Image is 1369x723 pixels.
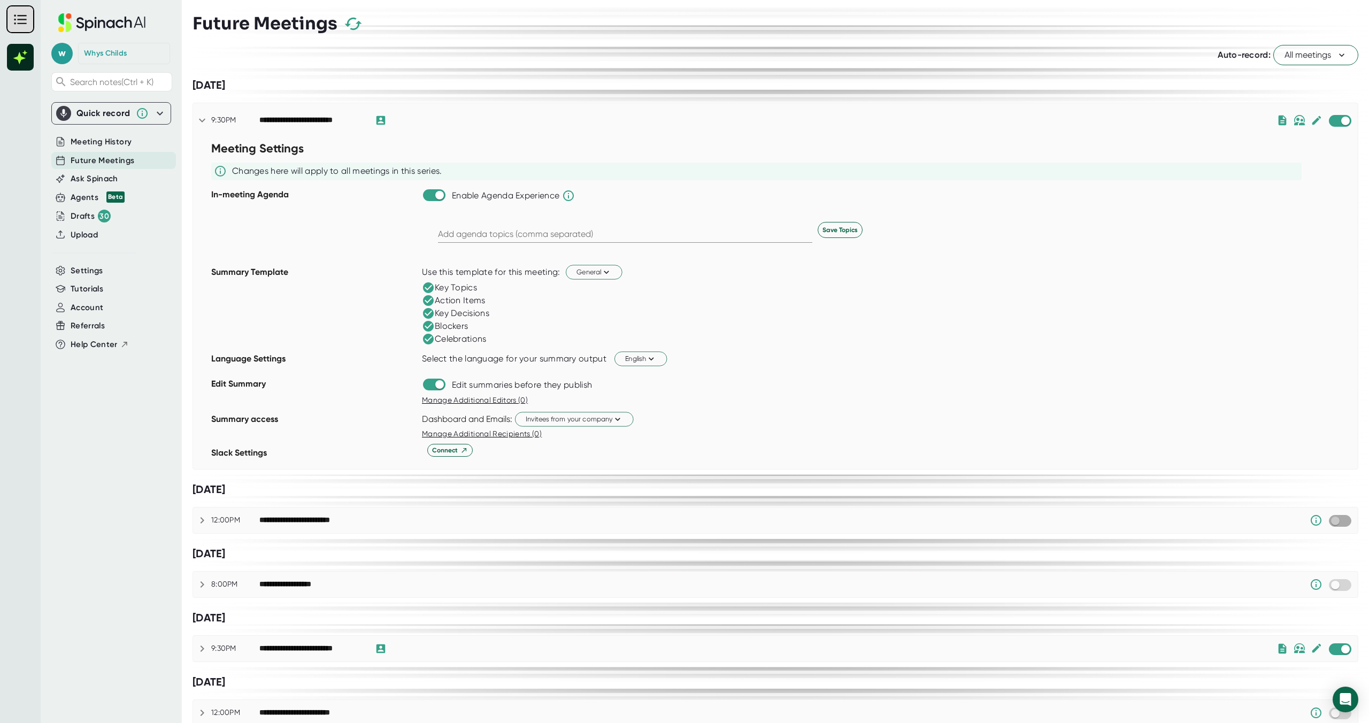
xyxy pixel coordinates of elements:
span: Manage Additional Recipients (0) [422,429,542,438]
div: 12:00PM [211,708,259,718]
span: Invitees from your company [526,414,623,424]
svg: Spinach will help run the agenda and keep track of time [562,189,575,202]
div: Meeting Settings [211,137,417,163]
button: Settings [71,265,103,277]
div: 8:00PM [211,580,259,589]
button: English [614,351,667,366]
div: Drafts [71,210,111,222]
span: General [576,267,612,277]
div: 30 [98,210,111,222]
span: Connect [432,445,468,455]
svg: Someone has manually disabled Spinach from this meeting. [1310,578,1322,591]
button: Help Center [71,339,129,351]
button: Manage Additional Editors (0) [422,395,528,406]
div: In-meeting Agenda [211,186,417,263]
div: Summary Template [211,263,417,350]
div: Dashboard and Emails: [422,414,512,424]
span: All meetings [1285,49,1347,61]
img: internal-only.bf9814430b306fe8849ed4717edd4846.svg [1294,115,1305,126]
div: Beta [106,191,125,203]
button: Tutorials [71,283,103,295]
div: 9:30PM [211,644,259,653]
span: Search notes (Ctrl + K) [70,77,153,87]
div: [DATE] [193,79,1358,92]
div: [DATE] [193,483,1358,496]
div: Use this template for this meeting: [422,267,560,278]
div: Summary access [211,410,417,444]
img: internal-only.bf9814430b306fe8849ed4717edd4846.svg [1294,643,1305,654]
button: Referrals [71,320,105,332]
div: Key Decisions [422,307,489,320]
span: Help Center [71,339,118,351]
h3: Future Meetings [193,13,337,34]
span: Save Topics [822,225,858,235]
div: Action Items [422,294,486,307]
div: [DATE] [193,547,1358,560]
div: [DATE] [193,675,1358,689]
div: Changes here will apply to all meetings in this series. [232,166,442,176]
button: General [566,265,622,279]
button: All meetings [1273,45,1358,65]
button: Future Meetings [71,155,134,167]
div: Quick record [56,103,166,124]
div: Key Topics [422,281,477,294]
span: w [51,43,73,64]
div: Quick record [76,108,130,119]
div: Agents [71,191,125,204]
button: Ask Spinach [71,173,118,185]
button: Manage Additional Recipients (0) [422,428,542,440]
div: 9:30PM [211,116,259,125]
button: Invitees from your company [515,412,634,426]
div: Edit Summary [211,375,417,410]
button: Drafts 30 [71,210,111,222]
button: Upload [71,229,98,241]
div: Blockers [422,320,468,333]
div: Edit summaries before they publish [452,380,592,390]
div: Language Settings [211,350,417,375]
div: [DATE] [193,611,1358,625]
span: English [625,353,656,364]
div: Celebrations [422,333,487,345]
div: Whys Childs [84,49,127,58]
span: Manage Additional Editors (0) [422,396,528,404]
span: Auto-record: [1218,50,1271,60]
button: Save Topics [818,222,863,238]
div: Slack Settings [211,444,417,469]
div: Enable Agenda Experience [452,190,559,201]
div: Select the language for your summary output [422,353,606,364]
button: Account [71,302,103,314]
button: Meeting History [71,136,132,148]
button: Agents Beta [71,191,125,204]
div: Open Intercom Messenger [1333,687,1358,712]
svg: Someone has manually disabled Spinach from this meeting. [1310,706,1322,719]
div: 12:00PM [211,516,259,525]
button: Connect [427,444,473,457]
